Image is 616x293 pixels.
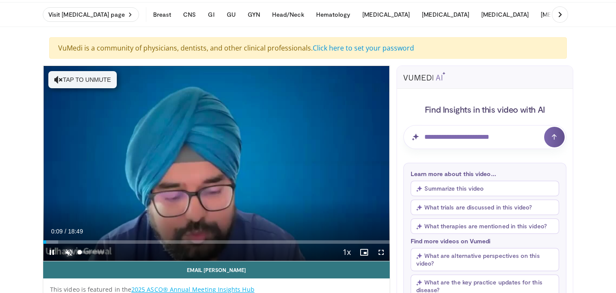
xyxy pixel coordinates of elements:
[313,43,414,53] a: Click here to set your password
[267,6,309,23] button: Head/Neck
[60,244,77,261] button: Unmute
[357,6,415,23] button: [MEDICAL_DATA]
[411,170,559,177] p: Learn more about this video...
[43,7,139,22] a: Visit [MEDICAL_DATA] page
[411,237,559,245] p: Find more videos on Vumedi
[243,6,265,23] button: GYN
[178,6,201,23] button: CNS
[80,251,104,254] div: Volume Level
[148,6,176,23] button: Breast
[51,228,62,235] span: 0:09
[403,72,445,81] img: vumedi-ai-logo.svg
[43,66,390,261] video-js: Video Player
[203,6,219,23] button: GI
[355,244,373,261] button: Enable picture-in-picture mode
[222,6,241,23] button: GU
[411,181,559,196] button: Summarize this video
[536,6,593,23] button: [MEDICAL_DATA]
[373,244,390,261] button: Fullscreen
[311,6,356,23] button: Hematology
[403,104,566,115] h4: Find Insights in this video with AI
[403,125,566,149] input: Question for AI
[48,71,117,88] button: Tap to unmute
[417,6,474,23] button: [MEDICAL_DATA]
[476,6,534,23] button: [MEDICAL_DATA]
[43,244,60,261] button: Pause
[411,248,559,271] button: What are alternative perspectives on this video?
[411,218,559,234] button: What therapies are mentioned in this video?
[43,240,390,244] div: Progress Bar
[43,261,390,278] a: Email [PERSON_NAME]
[65,228,66,235] span: /
[68,228,83,235] span: 18:49
[49,37,567,59] div: VuMedi is a community of physicians, dentists, and other clinical professionals.
[411,200,559,215] button: What trials are discussed in this video?
[338,244,355,261] button: Playback Rate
